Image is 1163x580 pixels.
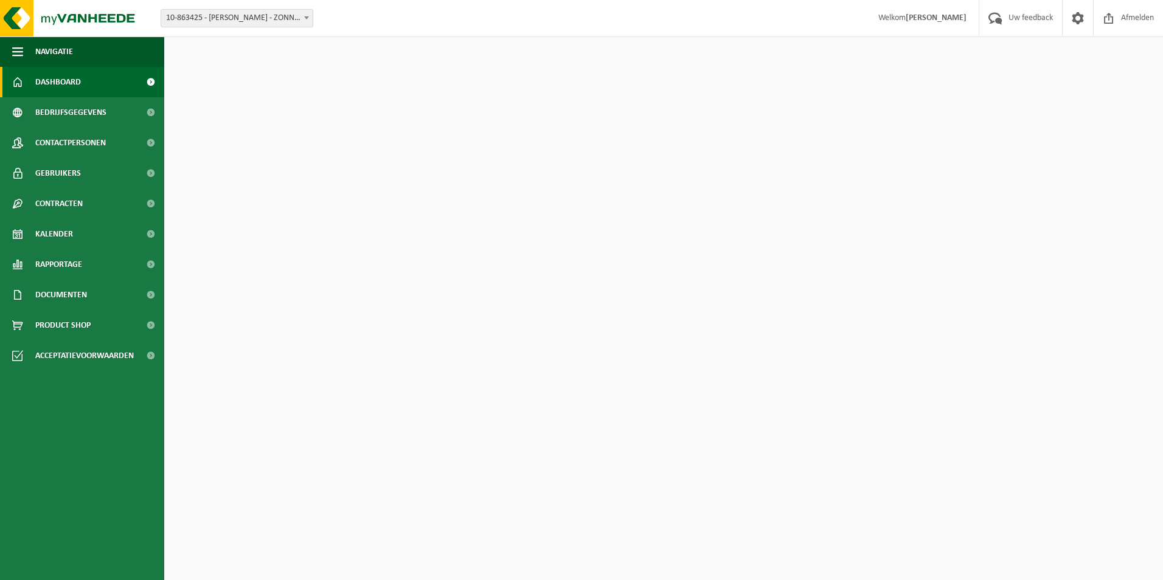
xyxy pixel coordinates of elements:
[35,340,134,371] span: Acceptatievoorwaarden
[35,97,106,128] span: Bedrijfsgegevens
[161,10,313,27] span: 10-863425 - CLAEYS JO - ZONNEBEKE
[35,158,81,188] span: Gebruikers
[35,67,81,97] span: Dashboard
[35,310,91,340] span: Product Shop
[35,249,82,280] span: Rapportage
[35,128,106,158] span: Contactpersonen
[35,188,83,219] span: Contracten
[35,280,87,310] span: Documenten
[35,219,73,249] span: Kalender
[161,9,313,27] span: 10-863425 - CLAEYS JO - ZONNEBEKE
[35,36,73,67] span: Navigatie
[906,13,967,22] strong: [PERSON_NAME]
